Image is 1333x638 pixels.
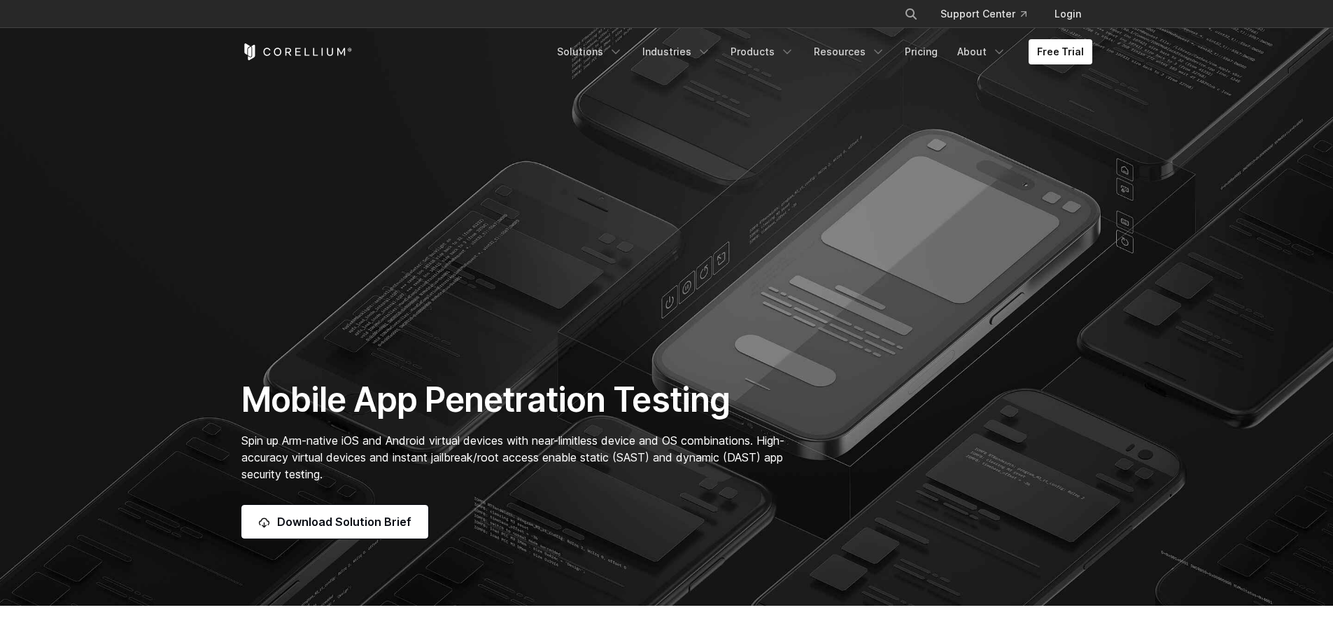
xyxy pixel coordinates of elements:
a: Industries [634,39,719,64]
a: About [949,39,1015,64]
a: Support Center [929,1,1038,27]
div: Navigation Menu [549,39,1092,64]
span: Spin up Arm-native iOS and Android virtual devices with near-limitless device and OS combinations... [241,434,784,481]
a: Solutions [549,39,631,64]
a: Products [722,39,803,64]
a: Corellium Home [241,43,353,60]
a: Download Solution Brief [241,505,428,539]
a: Resources [805,39,894,64]
a: Free Trial [1029,39,1092,64]
a: Pricing [896,39,946,64]
button: Search [898,1,924,27]
a: Login [1043,1,1092,27]
span: Download Solution Brief [277,513,411,530]
div: Navigation Menu [887,1,1092,27]
h1: Mobile App Penetration Testing [241,379,799,421]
